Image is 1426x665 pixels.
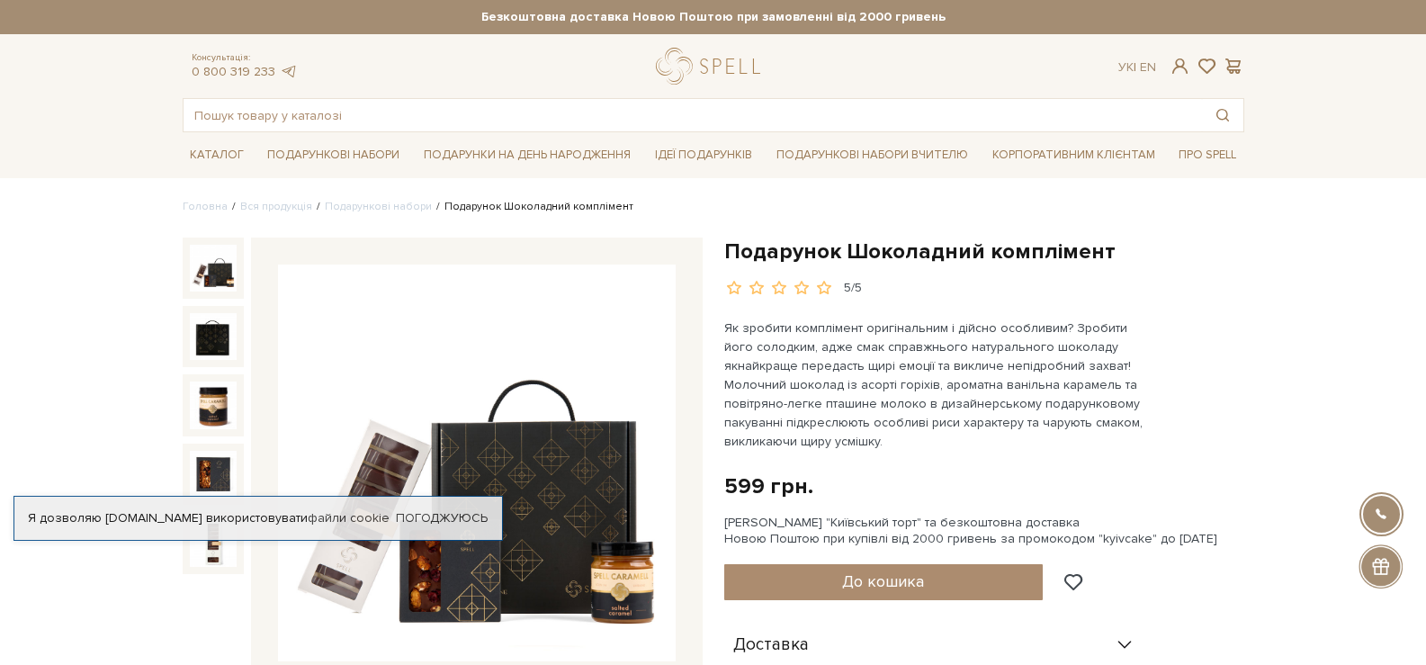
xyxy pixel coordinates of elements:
a: 0 800 319 233 [192,64,275,79]
button: Пошук товару у каталозі [1202,99,1243,131]
img: Подарунок Шоколадний комплімент [190,451,237,498]
a: Корпоративним клієнтам [985,141,1162,169]
input: Пошук товару у каталозі [184,99,1202,131]
button: До кошика [724,564,1044,600]
p: Як зробити комплімент оригінальним і дійсно особливим? Зробити його солодким, адже смак справжньо... [724,319,1146,451]
div: Ук [1118,59,1156,76]
a: Вся продукція [240,200,312,213]
div: Я дозволяю [DOMAIN_NAME] використовувати [14,510,502,526]
h1: Подарунок Шоколадний комплімент [724,238,1244,265]
a: Про Spell [1171,141,1243,169]
img: Подарунок Шоколадний комплімент [278,265,676,662]
img: Подарунок Шоколадний комплімент [190,519,237,566]
span: Доставка [733,637,809,653]
span: Консультація: [192,52,298,64]
div: 599 грн. [724,472,813,500]
img: Подарунок Шоколадний комплімент [190,382,237,428]
a: файли cookie [308,510,390,526]
span: | [1134,59,1136,75]
a: En [1140,59,1156,75]
div: [PERSON_NAME] "Київський торт" та безкоштовна доставка Новою Поштою при купівлі від 2000 гривень ... [724,515,1244,547]
li: Подарунок Шоколадний комплімент [432,199,633,215]
a: Головна [183,200,228,213]
a: Подарункові набори Вчителю [769,139,975,170]
a: Подарункові набори [260,141,407,169]
a: Погоджуюсь [396,510,488,526]
strong: Безкоштовна доставка Новою Поштою при замовленні від 2000 гривень [183,9,1244,25]
div: 5/5 [844,280,862,297]
a: Подарунки на День народження [417,141,638,169]
a: logo [656,48,768,85]
a: telegram [280,64,298,79]
img: Подарунок Шоколадний комплімент [190,313,237,360]
img: Подарунок Шоколадний комплімент [190,245,237,292]
a: Каталог [183,141,251,169]
a: Подарункові набори [325,200,432,213]
a: Ідеї подарунків [648,141,759,169]
span: До кошика [842,571,924,591]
